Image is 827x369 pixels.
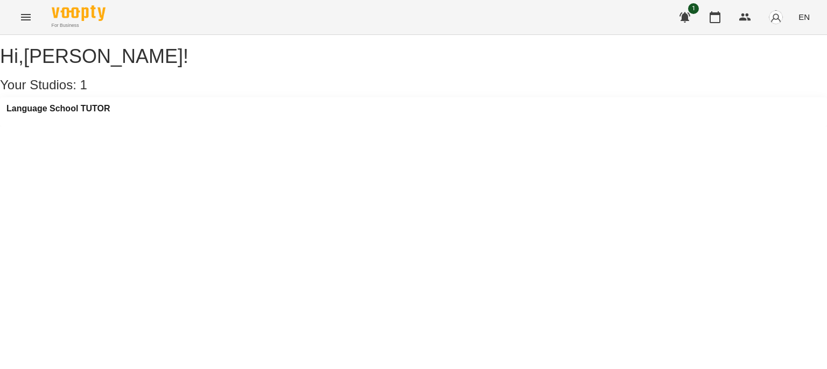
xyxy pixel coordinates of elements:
[768,10,783,25] img: avatar_s.png
[688,3,699,14] span: 1
[52,22,106,29] span: For Business
[794,7,814,27] button: EN
[798,11,810,23] span: EN
[80,77,87,92] span: 1
[6,104,110,113] a: Language School TUTOR
[13,4,39,30] button: Menu
[52,5,106,21] img: Voopty Logo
